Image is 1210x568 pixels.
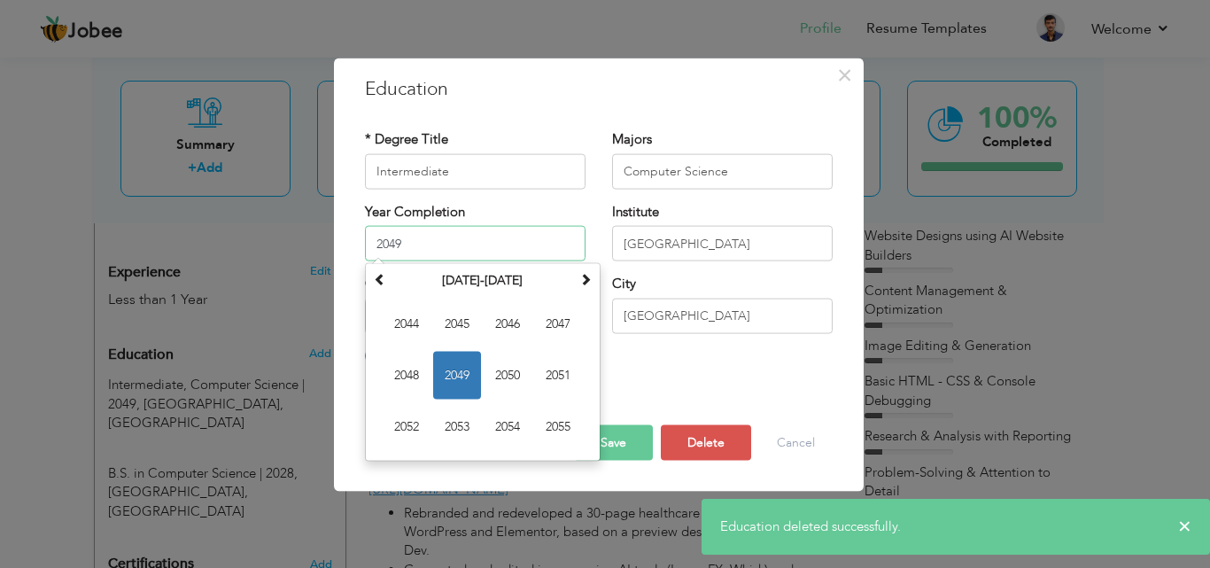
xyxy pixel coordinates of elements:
[484,403,531,451] span: 2054
[831,60,859,89] button: Close
[612,130,652,149] label: Majors
[108,337,332,521] div: Add your educational degree.
[720,517,901,535] span: Education deleted successfully.
[433,300,481,348] span: 2045
[534,300,582,348] span: 2047
[365,202,465,221] label: Year Completion
[534,352,582,400] span: 2051
[365,130,448,149] label: * Degree Title
[612,275,636,293] label: City
[612,202,659,221] label: Institute
[374,273,386,285] span: Previous Decade
[433,403,481,451] span: 2053
[365,75,833,102] h3: Education
[574,425,653,461] button: Save
[661,425,751,461] button: Delete
[484,300,531,348] span: 2046
[383,403,430,451] span: 2052
[383,352,430,400] span: 2048
[759,425,833,461] button: Cancel
[391,268,575,294] th: Select Decade
[579,273,592,285] span: Next Decade
[837,58,852,90] span: ×
[383,300,430,348] span: 2044
[433,352,481,400] span: 2049
[534,403,582,451] span: 2055
[484,352,531,400] span: 2050
[1178,517,1191,535] span: ×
